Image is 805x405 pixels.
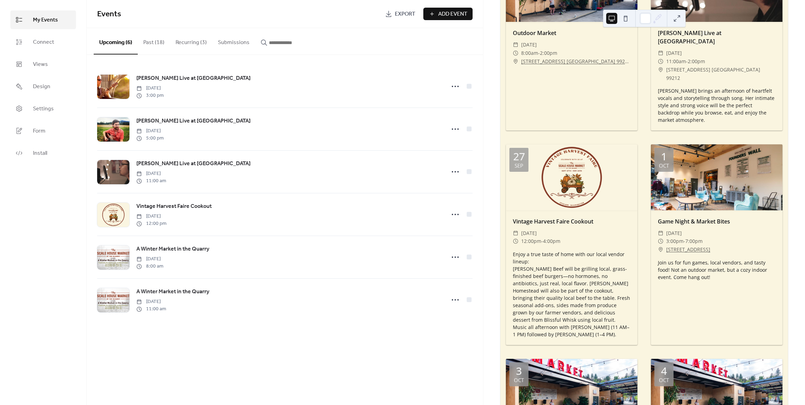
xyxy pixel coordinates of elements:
span: 11:00 am [136,305,166,313]
span: 11:00 am [136,177,166,185]
a: [STREET_ADDRESS] [GEOGRAPHIC_DATA] 99212 [521,57,630,66]
span: 3:00pm [666,237,684,245]
span: Add Event [438,10,467,18]
span: - [538,49,540,57]
span: [DATE] [136,213,167,220]
span: [DATE] [136,255,163,263]
button: Recurring (3) [170,28,212,54]
span: 2:00pm [540,49,557,57]
button: Submissions [212,28,255,54]
div: Oct [659,163,669,168]
span: Install [33,149,47,158]
div: Outdoor Market [506,29,637,37]
div: ​ [513,229,518,237]
div: Oct [514,378,524,383]
span: - [686,57,688,66]
span: 12:00pm [521,237,541,245]
span: 11:00am [666,57,686,66]
span: [DATE] [666,229,682,237]
span: [STREET_ADDRESS] [GEOGRAPHIC_DATA] 99212 [666,66,776,82]
span: Settings [33,105,54,113]
span: 8:00am [521,49,538,57]
a: [PERSON_NAME] Live at [GEOGRAPHIC_DATA] [136,159,251,168]
span: 2:00pm [688,57,705,66]
span: [DATE] [521,229,537,237]
span: [DATE] [521,41,537,49]
span: 4:00pm [543,237,560,245]
div: [PERSON_NAME] Live at [GEOGRAPHIC_DATA] [651,29,782,45]
div: Enjoy a true taste of home with our local vendor lineup: [PERSON_NAME] Beef will be grilling loca... [506,251,637,338]
a: [PERSON_NAME] Live at [GEOGRAPHIC_DATA] [136,117,251,126]
div: Game Night & Market Bites [651,217,782,226]
span: A Winter Market in the Quarry [136,245,209,253]
div: 1 [661,151,667,162]
span: 5:00 pm [136,135,164,142]
div: ​ [658,49,663,57]
span: Form [33,127,45,135]
span: - [684,237,685,245]
div: 27 [513,151,525,162]
span: Events [97,7,121,22]
div: Join us for fun games, local vendors, and tasty food! Not an outdoor market, but a cozy indoor ev... [651,259,782,281]
a: [STREET_ADDRESS] [666,245,710,254]
button: Upcoming (6) [94,28,138,54]
span: A Winter Market in the Quarry [136,288,209,296]
div: ​ [658,229,663,237]
span: [DATE] [666,49,682,57]
span: 7:00pm [685,237,703,245]
a: My Events [10,10,76,29]
div: ​ [658,66,663,74]
span: [DATE] [136,127,164,135]
div: Oct [659,378,669,383]
a: Install [10,144,76,162]
a: Vintage Harvest Faire Cookout [136,202,212,211]
span: Design [33,83,50,91]
div: ​ [513,49,518,57]
a: Connect [10,33,76,51]
div: [PERSON_NAME] brings an afternoon of heartfelt vocals and storytelling through song. Her intimate... [651,87,782,124]
span: Export [395,10,415,18]
span: 12:00 pm [136,220,167,227]
a: Views [10,55,76,74]
div: ​ [513,237,518,245]
div: Vintage Harvest Faire Cookout [506,217,637,226]
a: Export [380,8,421,20]
button: Add Event [423,8,473,20]
div: 3 [516,366,522,376]
div: ​ [513,57,518,66]
span: [PERSON_NAME] Live at [GEOGRAPHIC_DATA] [136,117,251,125]
a: A Winter Market in the Quarry [136,245,209,254]
div: ​ [658,57,663,66]
span: 3:00 pm [136,92,164,99]
div: ​ [658,237,663,245]
div: ​ [513,41,518,49]
a: Settings [10,99,76,118]
span: My Events [33,16,58,24]
span: Views [33,60,48,69]
span: [DATE] [136,85,164,92]
span: [DATE] [136,298,166,305]
div: Sep [515,163,523,168]
div: 4 [661,366,667,376]
span: [PERSON_NAME] Live at [GEOGRAPHIC_DATA] [136,160,251,168]
span: - [541,237,543,245]
span: 8:00 am [136,263,163,270]
span: Connect [33,38,54,47]
a: [PERSON_NAME] Live at [GEOGRAPHIC_DATA] [136,74,251,83]
a: Form [10,121,76,140]
a: Design [10,77,76,96]
button: Past (18) [138,28,170,54]
div: ​ [658,245,663,254]
a: A Winter Market in the Quarry [136,287,209,296]
span: [DATE] [136,170,166,177]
